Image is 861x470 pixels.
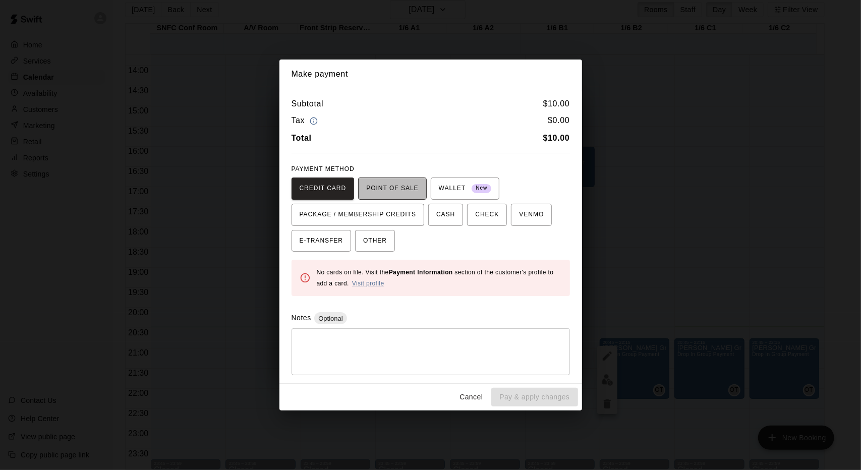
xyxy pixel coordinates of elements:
button: E-TRANSFER [292,230,352,252]
span: VENMO [519,207,544,223]
h6: $ 10.00 [543,97,570,110]
b: $ 10.00 [543,134,570,142]
span: Optional [314,315,347,322]
span: New [472,182,491,195]
button: CASH [428,204,463,226]
h6: Subtotal [292,97,324,110]
span: OTHER [363,233,387,249]
span: PACKAGE / MEMBERSHIP CREDITS [300,207,417,223]
span: CHECK [475,207,499,223]
h6: Tax [292,114,321,128]
h2: Make payment [279,60,582,89]
span: POINT OF SALE [366,181,418,197]
button: VENMO [511,204,552,226]
a: Visit profile [352,280,384,287]
button: CREDIT CARD [292,178,355,200]
button: WALLET New [431,178,500,200]
span: PAYMENT METHOD [292,165,355,172]
span: WALLET [439,181,492,197]
button: OTHER [355,230,395,252]
b: Payment Information [389,269,453,276]
span: No cards on file. Visit the section of the customer's profile to add a card. [317,269,554,287]
b: Total [292,134,312,142]
span: CREDIT CARD [300,181,347,197]
button: PACKAGE / MEMBERSHIP CREDITS [292,204,425,226]
button: Cancel [455,388,487,406]
h6: $ 0.00 [548,114,569,128]
button: CHECK [467,204,507,226]
label: Notes [292,314,311,322]
span: E-TRANSFER [300,233,343,249]
span: CASH [436,207,455,223]
button: POINT OF SALE [358,178,426,200]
